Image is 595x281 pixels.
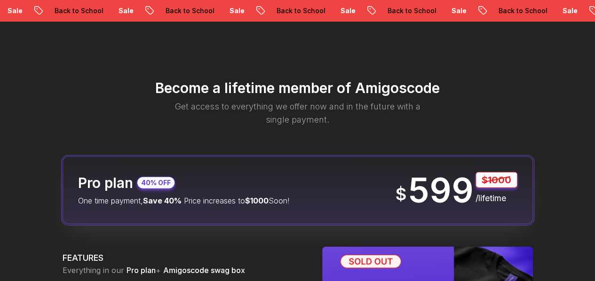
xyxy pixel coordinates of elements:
[163,265,245,275] span: Amigoscode swag box
[63,251,300,265] h3: FEATURES
[162,100,433,126] p: Get access to everything we offer now and in the future with a single payment.
[354,6,418,16] p: Back to School
[243,6,307,16] p: Back to School
[529,6,559,16] p: Sale
[78,174,133,191] h2: Pro plan
[196,6,226,16] p: Sale
[307,6,337,16] p: Sale
[476,192,517,205] p: /lifetime
[143,196,182,205] span: Save 40%
[63,265,300,276] p: Everything in our +
[396,185,406,203] span: $
[418,6,448,16] p: Sale
[476,172,517,188] p: $1000
[141,178,171,187] p: 40% OFF
[127,265,156,275] span: Pro plan
[408,173,474,207] p: 599
[21,6,85,16] p: Back to School
[85,6,115,16] p: Sale
[465,6,529,16] p: Back to School
[245,196,269,205] span: $1000
[78,195,289,206] p: One time payment, Price increases to Soon!
[132,6,196,16] p: Back to School
[23,79,572,96] h2: Become a lifetime member of Amigoscode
